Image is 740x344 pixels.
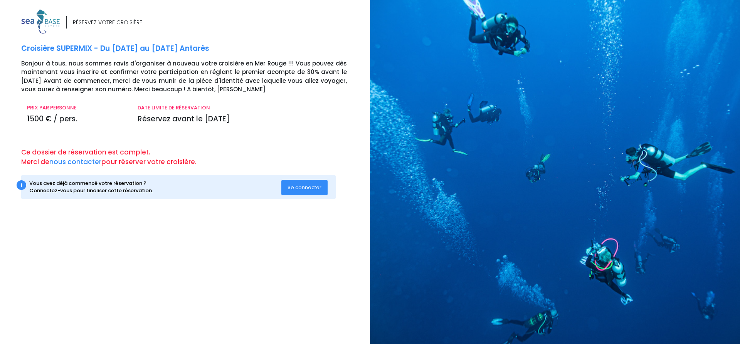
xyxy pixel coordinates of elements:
p: 1500 € / pers. [27,114,126,125]
div: Vous avez déjà commencé votre réservation ? Connectez-vous pour finaliser cette réservation. [29,180,282,195]
a: nous contacter [49,157,101,166]
span: Se connecter [288,184,321,191]
img: logo_color1.png [21,9,60,34]
div: RÉSERVEZ VOTRE CROISIÈRE [73,18,142,27]
p: Réservez avant le [DATE] [138,114,347,125]
p: Croisière SUPERMIX - Du [DATE] au [DATE] Antarès [21,43,364,54]
p: PRIX PAR PERSONNE [27,104,126,112]
button: Se connecter [281,180,328,195]
p: DATE LIMITE DE RÉSERVATION [138,104,347,112]
p: Ce dossier de réservation est complet. Merci de pour réserver votre croisière. [21,148,364,167]
p: Bonjour à tous, nous sommes ravis d'organiser à nouveau votre croisière en Mer Rouge !!! Vous pou... [21,59,364,94]
a: Se connecter [281,184,328,190]
div: i [17,180,26,190]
